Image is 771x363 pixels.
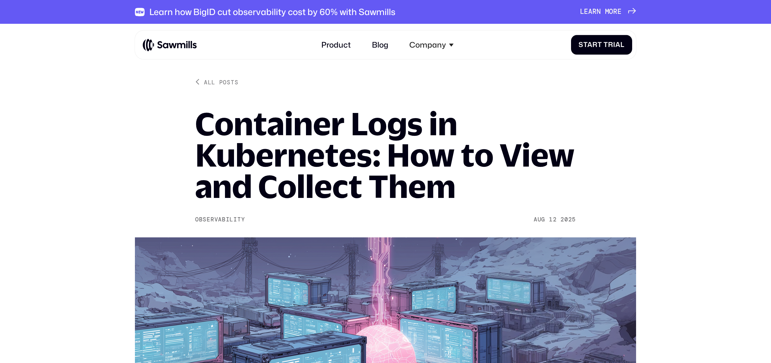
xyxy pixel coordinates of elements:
h1: Container Logs in Kubernetes: How to View and Collect Them [195,108,576,202]
a: Start Trial [571,35,632,55]
div: Learn more [580,8,622,16]
a: Learn more [580,8,636,16]
a: Product [315,35,356,55]
div: Aug [534,216,545,223]
div: Start Trial [579,41,624,49]
div: All posts [204,78,238,86]
div: Learn how BigID cut observability cost by 60% with Sawmills [149,7,395,17]
div: 12 [549,216,557,223]
div: Observability [195,216,245,223]
a: Blog [366,35,394,55]
div: Company [409,40,446,50]
div: 2025 [560,216,576,223]
a: All posts [195,78,238,86]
